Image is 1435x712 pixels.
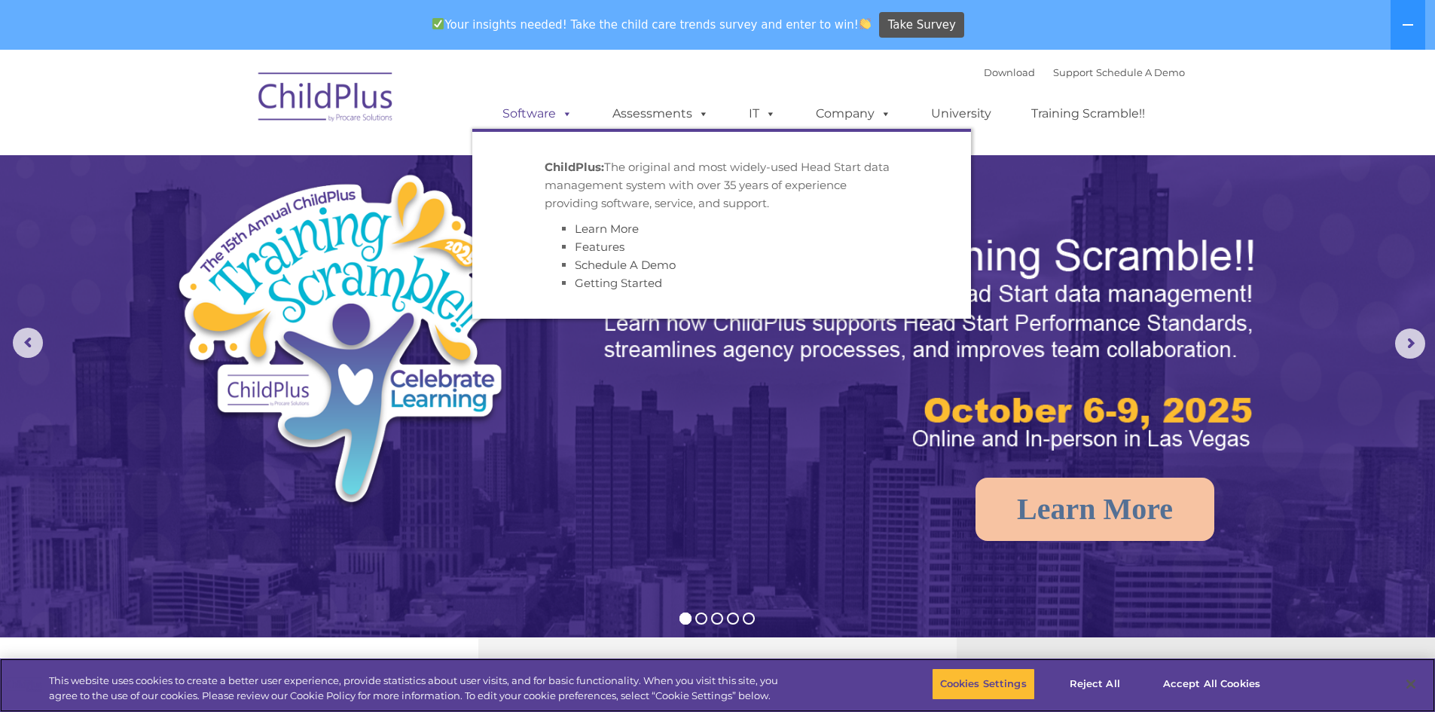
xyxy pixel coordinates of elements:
span: Your insights needed! Take the child care trends survey and enter to win! [426,10,878,39]
button: Cookies Settings [932,668,1035,700]
button: Reject All [1048,668,1142,700]
a: Schedule A Demo [1096,66,1185,78]
img: ✅ [432,18,444,29]
a: Schedule A Demo [575,258,676,272]
img: 👏 [859,18,871,29]
a: Features [575,240,624,254]
span: Last name [209,99,255,111]
font: | [984,66,1185,78]
a: IT [734,99,791,129]
a: Training Scramble!! [1016,99,1160,129]
strong: ChildPlus: [545,160,604,174]
a: Take Survey [879,12,964,38]
a: Getting Started [575,276,662,290]
img: ChildPlus by Procare Solutions [251,62,401,137]
a: University [916,99,1006,129]
a: Support [1053,66,1093,78]
a: Software [487,99,588,129]
a: Learn More [975,478,1214,541]
p: The original and most widely-used Head Start data management system with over 35 years of experie... [545,158,899,212]
button: Close [1394,668,1427,701]
span: Take Survey [888,12,956,38]
span: Phone number [209,161,273,173]
button: Accept All Cookies [1155,668,1269,700]
div: This website uses cookies to create a better user experience, provide statistics about user visit... [49,674,789,703]
a: Download [984,66,1035,78]
a: Assessments [597,99,724,129]
a: Learn More [575,222,639,236]
a: Company [801,99,906,129]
